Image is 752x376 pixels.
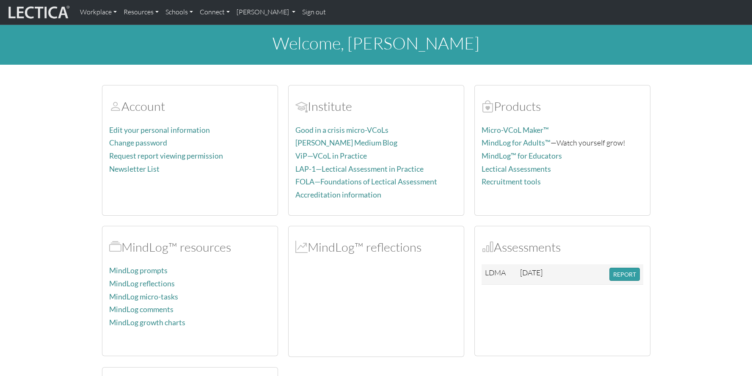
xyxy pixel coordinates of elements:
[520,268,543,277] span: [DATE]
[482,99,494,114] span: Products
[482,137,643,149] p: —Watch yourself grow!
[109,318,185,327] a: MindLog growth charts
[109,165,160,173] a: Newsletter List
[196,3,233,21] a: Connect
[109,99,271,114] h2: Account
[482,177,541,186] a: Recruitment tools
[109,292,178,301] a: MindLog micro-tasks
[109,266,168,275] a: MindLog prompts
[109,240,271,255] h2: MindLog™ resources
[482,99,643,114] h2: Products
[109,239,121,255] span: MindLog™ resources
[109,126,210,134] a: Edit your personal information
[295,177,437,186] a: FOLA—Foundations of Lectical Assessment
[295,239,308,255] span: MindLog
[295,240,457,255] h2: MindLog™ reflections
[482,264,517,285] td: LDMA
[109,151,223,160] a: Request report viewing permission
[109,279,175,288] a: MindLog reflections
[482,165,551,173] a: Lectical Assessments
[295,165,424,173] a: LAP-1—Lectical Assessment in Practice
[120,3,162,21] a: Resources
[482,126,549,134] a: Micro-VCoL Maker™
[295,190,381,199] a: Accreditation information
[482,240,643,255] h2: Assessments
[77,3,120,21] a: Workplace
[6,4,70,20] img: lecticalive
[109,305,174,314] a: MindLog comments
[482,151,562,160] a: MindLog™ for Educators
[482,239,494,255] span: Assessments
[295,99,457,114] h2: Institute
[109,99,121,114] span: Account
[295,138,397,147] a: [PERSON_NAME] Medium Blog
[295,99,308,114] span: Account
[295,151,367,160] a: ViP—VCoL in Practice
[482,138,551,147] a: MindLog for Adults™
[299,3,329,21] a: Sign out
[609,268,640,281] button: REPORT
[295,126,388,134] a: Good in a crisis micro-VCoLs
[109,138,167,147] a: Change password
[162,3,196,21] a: Schools
[233,3,299,21] a: [PERSON_NAME]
